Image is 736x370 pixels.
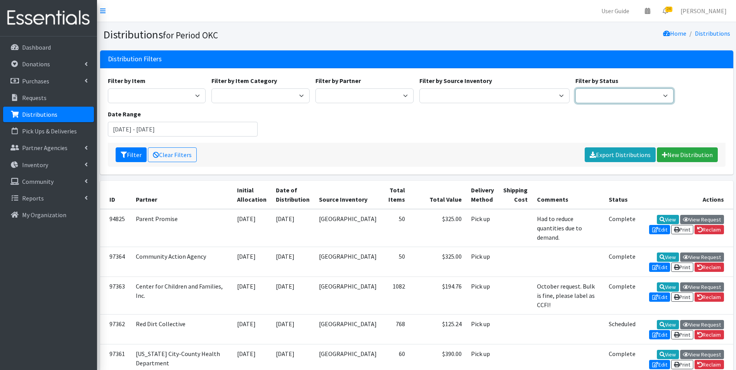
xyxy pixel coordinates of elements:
[271,209,314,247] td: [DATE]
[271,181,314,209] th: Date of Distribution
[694,263,724,272] a: Reclaim
[232,314,271,344] td: [DATE]
[649,225,670,234] a: Edit
[108,109,141,119] label: Date Range
[604,181,640,209] th: Status
[680,320,724,329] a: View Request
[22,178,54,185] p: Community
[680,350,724,359] a: View Request
[315,76,361,85] label: Filter by Partner
[410,247,466,277] td: $325.00
[131,181,232,209] th: Partner
[694,360,724,369] a: Reclaim
[532,277,604,314] td: October request. Bulk is fine, please label as CCFI!
[657,215,679,224] a: View
[22,161,48,169] p: Inventory
[649,263,670,272] a: Edit
[466,277,499,314] td: Pick up
[100,277,131,314] td: 97363
[211,76,277,85] label: Filter by Item Category
[3,190,94,206] a: Reports
[3,73,94,89] a: Purchases
[381,181,410,209] th: Total Items
[131,209,232,247] td: Parent Promise
[3,5,94,31] img: HumanEssentials
[163,29,218,41] small: for Period OKC
[657,282,679,292] a: View
[657,147,718,162] a: New Distribution
[381,277,410,314] td: 1082
[3,56,94,72] a: Donations
[499,181,532,209] th: Shipping Cost
[649,292,670,302] a: Edit
[381,209,410,247] td: 50
[381,314,410,344] td: 768
[314,209,381,247] td: [GEOGRAPHIC_DATA]
[671,360,693,369] a: Print
[3,90,94,105] a: Requests
[232,209,271,247] td: [DATE]
[100,181,131,209] th: ID
[532,181,604,209] th: Comments
[3,174,94,189] a: Community
[131,314,232,344] td: Red Dirt Collective
[3,123,94,139] a: Pick Ups & Deliveries
[466,181,499,209] th: Delivery Method
[108,55,162,63] h3: Distribution Filters
[649,330,670,339] a: Edit
[148,147,197,162] a: Clear Filters
[3,140,94,156] a: Partner Agencies
[3,157,94,173] a: Inventory
[3,40,94,55] a: Dashboard
[3,107,94,122] a: Distributions
[314,247,381,277] td: [GEOGRAPHIC_DATA]
[271,277,314,314] td: [DATE]
[271,247,314,277] td: [DATE]
[103,28,414,41] h1: Distributions
[671,330,693,339] a: Print
[640,181,733,209] th: Actions
[649,360,670,369] a: Edit
[680,215,724,224] a: View Request
[232,181,271,209] th: Initial Allocation
[22,194,44,202] p: Reports
[22,111,57,118] p: Distributions
[100,247,131,277] td: 97364
[694,330,724,339] a: Reclaim
[466,209,499,247] td: Pick up
[108,76,145,85] label: Filter by Item
[657,252,679,262] a: View
[314,181,381,209] th: Source Inventory
[595,3,636,19] a: User Guide
[585,147,656,162] a: Export Distributions
[466,247,499,277] td: Pick up
[381,247,410,277] td: 50
[694,225,724,234] a: Reclaim
[575,76,618,85] label: Filter by Status
[116,147,147,162] button: Filter
[410,277,466,314] td: $194.76
[657,350,679,359] a: View
[271,314,314,344] td: [DATE]
[22,211,66,219] p: My Organization
[314,277,381,314] td: [GEOGRAPHIC_DATA]
[22,60,50,68] p: Donations
[671,263,693,272] a: Print
[656,3,674,19] a: 24
[671,292,693,302] a: Print
[665,7,672,12] span: 24
[657,320,679,329] a: View
[3,207,94,223] a: My Organization
[604,209,640,247] td: Complete
[680,282,724,292] a: View Request
[314,314,381,344] td: [GEOGRAPHIC_DATA]
[410,314,466,344] td: $125.24
[532,209,604,247] td: Had to reduce quantities due to demand.
[108,122,258,137] input: January 1, 2011 - December 31, 2011
[674,3,733,19] a: [PERSON_NAME]
[22,144,68,152] p: Partner Agencies
[419,76,492,85] label: Filter by Source Inventory
[22,43,51,51] p: Dashboard
[22,94,47,102] p: Requests
[604,277,640,314] td: Complete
